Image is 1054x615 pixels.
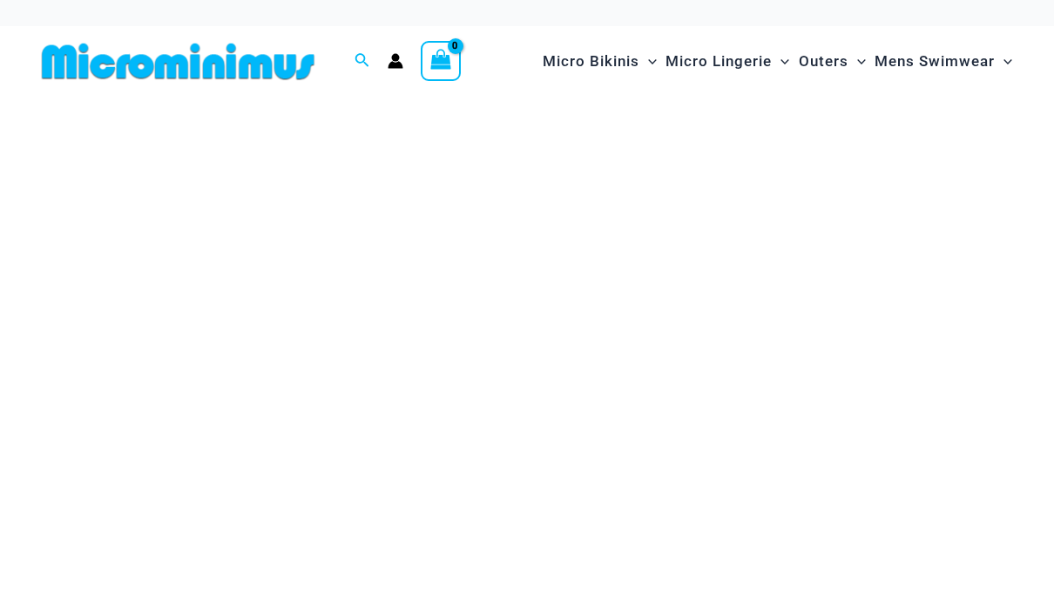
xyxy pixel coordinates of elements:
a: OutersMenu ToggleMenu Toggle [794,35,870,88]
nav: Site Navigation [536,32,1019,91]
span: Micro Lingerie [666,39,772,84]
a: Micro LingerieMenu ToggleMenu Toggle [661,35,794,88]
span: Menu Toggle [995,39,1012,84]
span: Menu Toggle [848,39,866,84]
a: Search icon link [355,51,370,72]
span: Outers [799,39,848,84]
a: Account icon link [388,53,403,69]
a: View Shopping Cart, empty [421,41,461,81]
img: MM SHOP LOGO FLAT [35,42,321,81]
a: Micro BikinisMenu ToggleMenu Toggle [538,35,661,88]
span: Menu Toggle [639,39,657,84]
a: Mens SwimwearMenu ToggleMenu Toggle [870,35,1017,88]
span: Mens Swimwear [875,39,995,84]
span: Menu Toggle [772,39,789,84]
span: Micro Bikinis [543,39,639,84]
